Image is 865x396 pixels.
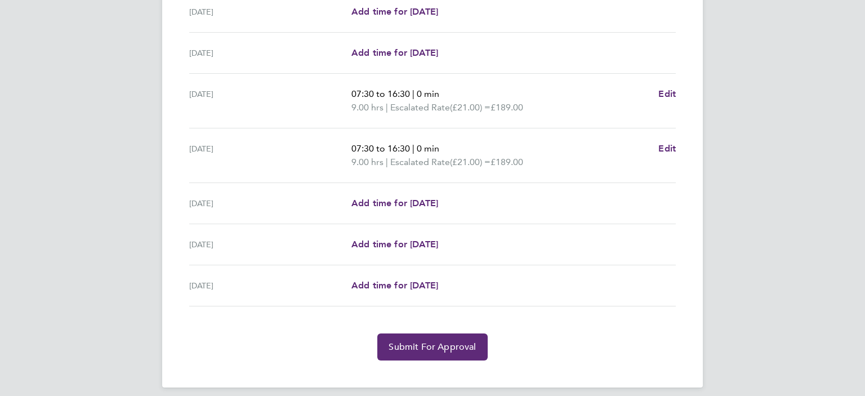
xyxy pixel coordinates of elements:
[417,88,439,99] span: 0 min
[450,102,491,113] span: (£21.00) =
[189,142,351,169] div: [DATE]
[390,155,450,169] span: Escalated Rate
[351,197,438,210] a: Add time for [DATE]
[377,333,487,361] button: Submit For Approval
[386,157,388,167] span: |
[189,5,351,19] div: [DATE]
[351,238,438,251] a: Add time for [DATE]
[491,157,523,167] span: £189.00
[351,47,438,58] span: Add time for [DATE]
[351,239,438,250] span: Add time for [DATE]
[351,280,438,291] span: Add time for [DATE]
[417,143,439,154] span: 0 min
[351,5,438,19] a: Add time for [DATE]
[450,157,491,167] span: (£21.00) =
[389,341,476,353] span: Submit For Approval
[658,87,676,101] a: Edit
[351,157,384,167] span: 9.00 hrs
[658,143,676,154] span: Edit
[351,279,438,292] a: Add time for [DATE]
[351,198,438,208] span: Add time for [DATE]
[189,197,351,210] div: [DATE]
[189,238,351,251] div: [DATE]
[351,102,384,113] span: 9.00 hrs
[351,6,438,17] span: Add time for [DATE]
[386,102,388,113] span: |
[351,46,438,60] a: Add time for [DATE]
[351,88,410,99] span: 07:30 to 16:30
[189,87,351,114] div: [DATE]
[491,102,523,113] span: £189.00
[351,143,410,154] span: 07:30 to 16:30
[412,143,414,154] span: |
[189,279,351,292] div: [DATE]
[658,142,676,155] a: Edit
[412,88,414,99] span: |
[390,101,450,114] span: Escalated Rate
[189,46,351,60] div: [DATE]
[658,88,676,99] span: Edit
